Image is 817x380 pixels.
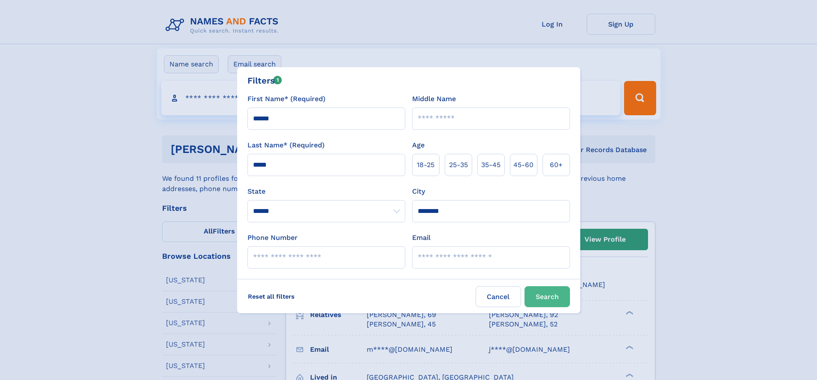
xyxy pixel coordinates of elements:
[242,286,300,307] label: Reset all filters
[412,94,456,104] label: Middle Name
[247,186,405,197] label: State
[412,233,431,243] label: Email
[476,286,521,307] label: Cancel
[481,160,500,170] span: 35‑45
[247,233,298,243] label: Phone Number
[247,140,325,150] label: Last Name* (Required)
[513,160,534,170] span: 45‑60
[412,140,425,150] label: Age
[417,160,434,170] span: 18‑25
[525,286,570,307] button: Search
[449,160,468,170] span: 25‑35
[247,94,326,104] label: First Name* (Required)
[412,186,425,197] label: City
[550,160,563,170] span: 60+
[247,74,282,87] div: Filters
